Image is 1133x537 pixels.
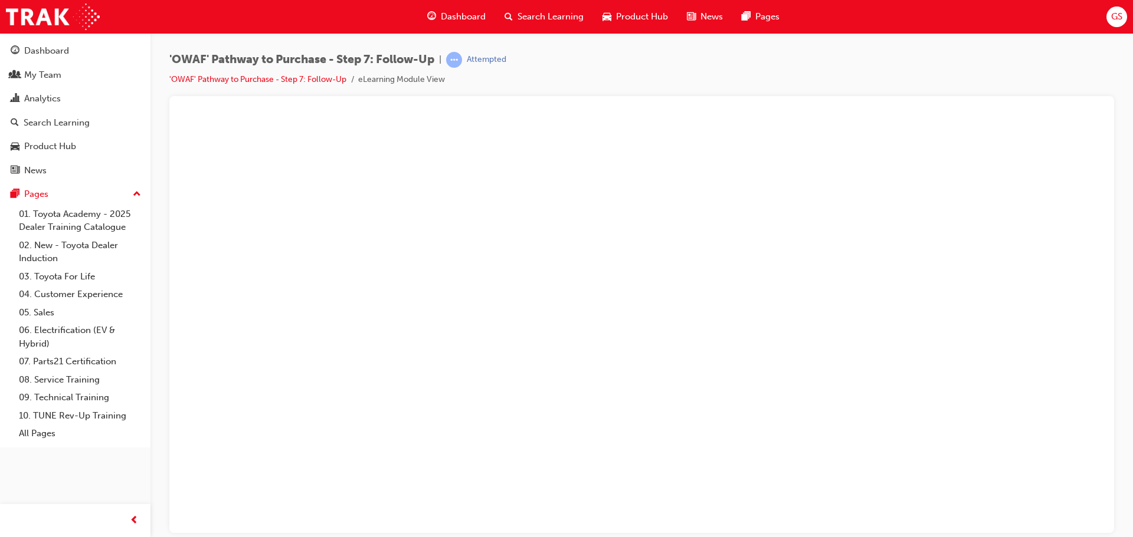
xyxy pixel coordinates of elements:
a: 05. Sales [14,304,146,322]
span: search-icon [11,118,19,129]
a: 01. Toyota Academy - 2025 Dealer Training Catalogue [14,205,146,236]
div: Attempted [467,54,506,65]
a: Product Hub [5,136,146,157]
button: Pages [5,183,146,205]
span: car-icon [11,141,19,152]
a: 08. Service Training [14,371,146,389]
a: guage-iconDashboard [418,5,495,29]
a: pages-iconPages [732,5,789,29]
div: My Team [24,68,61,82]
span: News [700,10,723,24]
button: DashboardMy TeamAnalyticsSearch LearningProduct HubNews [5,38,146,183]
span: news-icon [687,9,696,24]
a: 09. Technical Training [14,388,146,407]
span: search-icon [505,9,513,24]
a: 07. Parts21 Certification [14,352,146,371]
span: car-icon [602,9,611,24]
span: 'OWAF' Pathway to Purchase - Step 7: Follow-Up [169,53,434,67]
a: search-iconSearch Learning [495,5,593,29]
span: Pages [755,10,780,24]
a: car-iconProduct Hub [593,5,677,29]
a: News [5,160,146,182]
span: pages-icon [742,9,751,24]
div: Product Hub [24,140,76,153]
a: My Team [5,64,146,86]
img: Trak [6,4,100,30]
div: Search Learning [24,116,90,130]
div: News [24,164,47,177]
span: | [439,53,441,67]
span: Dashboard [441,10,486,24]
li: eLearning Module View [358,73,445,87]
a: 'OWAF' Pathway to Purchase - Step 7: Follow-Up [169,74,346,84]
div: Dashboard [24,44,69,58]
span: people-icon [11,70,19,81]
span: Product Hub [616,10,668,24]
span: guage-icon [11,46,19,57]
span: prev-icon [130,513,139,528]
a: Analytics [5,88,146,110]
button: GS [1106,6,1127,27]
div: Pages [24,187,48,201]
a: 10. TUNE Rev-Up Training [14,407,146,425]
span: guage-icon [427,9,436,24]
div: Analytics [24,92,61,106]
span: news-icon [11,166,19,176]
span: pages-icon [11,189,19,200]
a: All Pages [14,424,146,443]
a: 03. Toyota For Life [14,268,146,286]
span: GS [1111,10,1122,24]
span: learningRecordVerb_ATTEMPT-icon [446,52,462,68]
a: news-iconNews [677,5,732,29]
a: Dashboard [5,40,146,62]
a: 04. Customer Experience [14,285,146,304]
span: Search Learning [518,10,584,24]
a: 06. Electrification (EV & Hybrid) [14,321,146,352]
a: 02. New - Toyota Dealer Induction [14,236,146,268]
a: Search Learning [5,112,146,134]
span: chart-icon [11,94,19,104]
span: up-icon [133,187,141,202]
